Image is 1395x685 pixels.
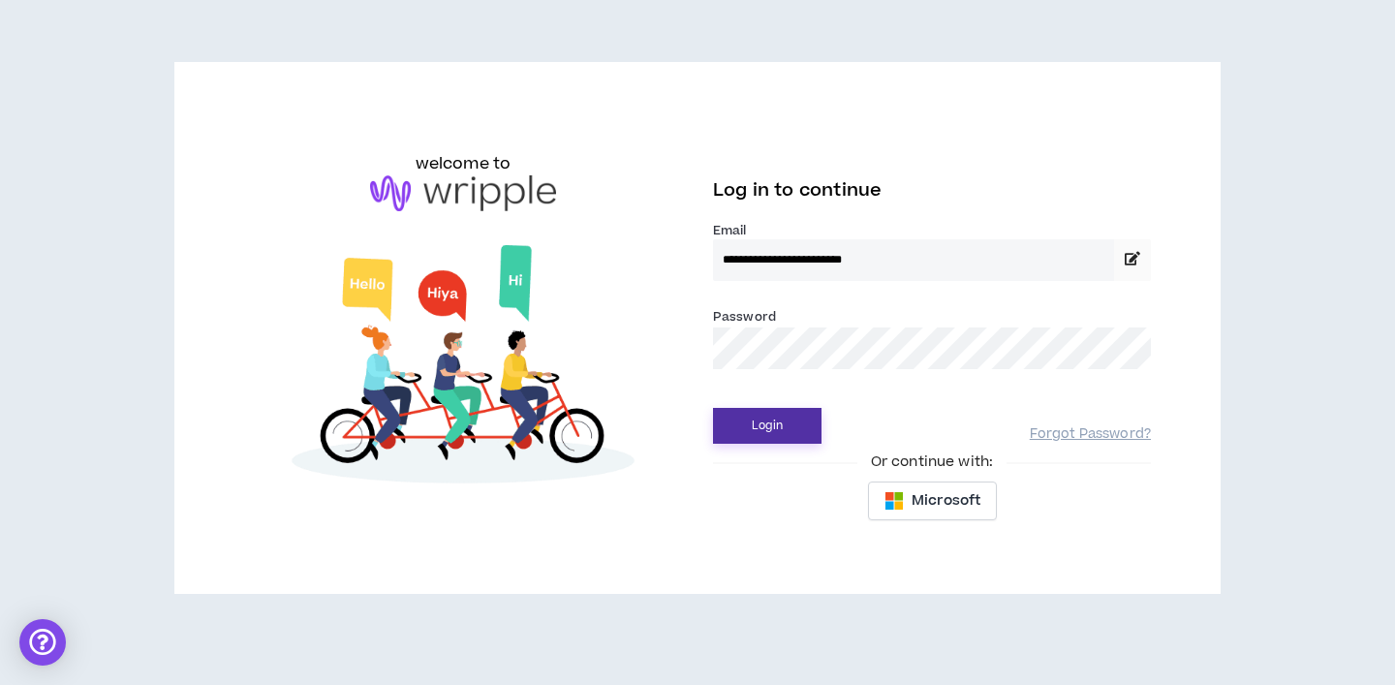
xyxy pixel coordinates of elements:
img: Welcome to Wripple [244,231,682,504]
span: Or continue with: [857,451,1007,473]
label: Email [713,222,1151,239]
a: Forgot Password? [1030,425,1151,444]
div: Open Intercom Messenger [19,619,66,666]
button: Login [713,408,821,444]
span: Log in to continue [713,178,882,202]
h6: welcome to [416,152,511,175]
img: logo-brand.png [370,175,556,212]
button: Microsoft [868,482,997,520]
label: Password [713,308,776,326]
span: Microsoft [912,490,980,512]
